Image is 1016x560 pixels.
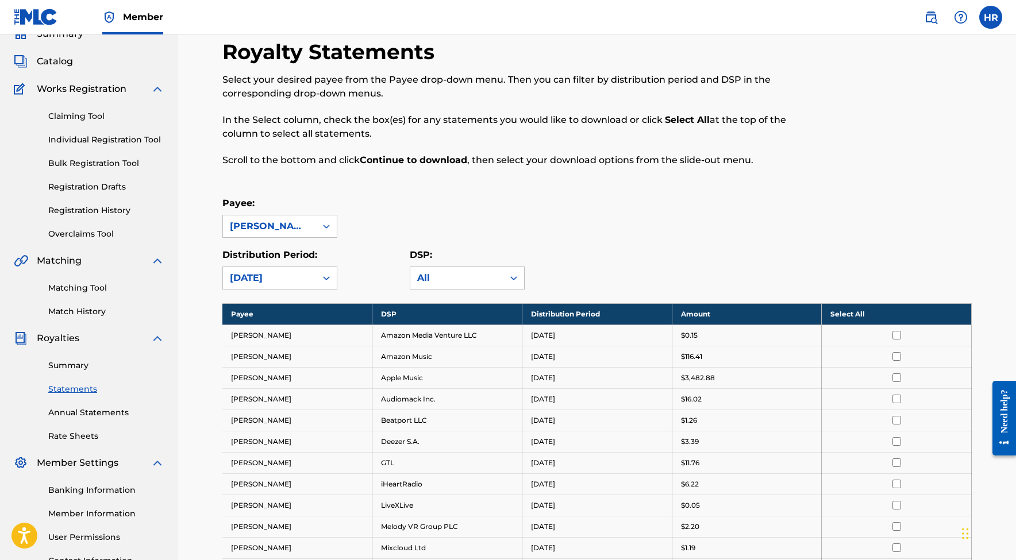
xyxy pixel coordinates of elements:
[48,360,164,372] a: Summary
[681,437,699,447] p: $3.39
[222,410,372,431] td: [PERSON_NAME]
[14,9,58,25] img: MLC Logo
[681,479,699,489] p: $6.22
[48,306,164,318] a: Match History
[954,10,968,24] img: help
[681,458,699,468] p: $11.76
[14,55,73,68] a: CatalogCatalog
[372,431,522,452] td: Deezer S.A.
[37,456,118,470] span: Member Settings
[222,388,372,410] td: [PERSON_NAME]
[222,325,372,346] td: [PERSON_NAME]
[222,153,799,167] p: Scroll to the bottom and click , then select your download options from the slide-out menu.
[48,508,164,520] a: Member Information
[48,134,164,146] a: Individual Registration Tool
[48,430,164,442] a: Rate Sheets
[681,500,700,511] p: $0.05
[681,352,702,362] p: $116.41
[681,522,699,532] p: $2.20
[522,473,672,495] td: [DATE]
[48,110,164,122] a: Claiming Tool
[681,415,697,426] p: $1.26
[37,254,82,268] span: Matching
[360,155,467,165] strong: Continue to download
[151,254,164,268] img: expand
[979,6,1002,29] div: User Menu
[522,410,672,431] td: [DATE]
[222,113,799,141] p: In the Select column, check the box(es) for any statements you would like to download or click at...
[372,516,522,537] td: Melody VR Group PLC
[222,452,372,473] td: [PERSON_NAME]
[372,346,522,367] td: Amazon Music
[48,383,164,395] a: Statements
[522,346,672,367] td: [DATE]
[665,114,710,125] strong: Select All
[417,271,497,285] div: All
[230,271,309,285] div: [DATE]
[372,495,522,516] td: LiveXLive
[102,10,116,24] img: Top Rightsholder
[222,39,440,65] h2: Royalty Statements
[949,6,972,29] div: Help
[681,543,695,553] p: $1.19
[522,452,672,473] td: [DATE]
[222,473,372,495] td: [PERSON_NAME]
[222,346,372,367] td: [PERSON_NAME]
[522,537,672,558] td: [DATE]
[681,373,715,383] p: $3,482.88
[222,495,372,516] td: [PERSON_NAME]
[222,198,255,208] label: Payee:
[372,473,522,495] td: iHeartRadio
[822,303,972,325] th: Select All
[48,181,164,193] a: Registration Drafts
[924,10,938,24] img: search
[222,303,372,325] th: Payee
[14,27,83,41] a: SummarySummary
[672,303,822,325] th: Amount
[151,82,164,96] img: expand
[522,495,672,516] td: [DATE]
[151,331,164,345] img: expand
[14,254,28,268] img: Matching
[522,431,672,452] td: [DATE]
[222,537,372,558] td: [PERSON_NAME]
[14,331,28,345] img: Royalties
[222,73,799,101] p: Select your desired payee from the Payee drop-down menu. Then you can filter by distribution peri...
[410,249,432,260] label: DSP:
[123,10,163,24] span: Member
[522,303,672,325] th: Distribution Period
[919,6,942,29] a: Public Search
[372,452,522,473] td: GTL
[522,388,672,410] td: [DATE]
[522,367,672,388] td: [DATE]
[48,407,164,419] a: Annual Statements
[959,505,1016,560] iframe: Chat Widget
[37,55,73,68] span: Catalog
[48,228,164,240] a: Overclaims Tool
[222,431,372,452] td: [PERSON_NAME]
[14,55,28,68] img: Catalog
[14,82,29,96] img: Works Registration
[48,282,164,294] a: Matching Tool
[222,367,372,388] td: [PERSON_NAME]
[372,325,522,346] td: Amazon Media Venture LLC
[222,249,317,260] label: Distribution Period:
[37,331,79,345] span: Royalties
[681,330,698,341] p: $0.15
[522,516,672,537] td: [DATE]
[48,484,164,496] a: Banking Information
[48,204,164,217] a: Registration History
[37,82,126,96] span: Works Registration
[522,325,672,346] td: [DATE]
[984,369,1016,468] iframe: Resource Center
[48,531,164,543] a: User Permissions
[222,516,372,537] td: [PERSON_NAME]
[372,367,522,388] td: Apple Music
[372,303,522,325] th: DSP
[48,157,164,169] a: Bulk Registration Tool
[230,219,309,233] div: [PERSON_NAME]
[372,537,522,558] td: Mixcloud Ltd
